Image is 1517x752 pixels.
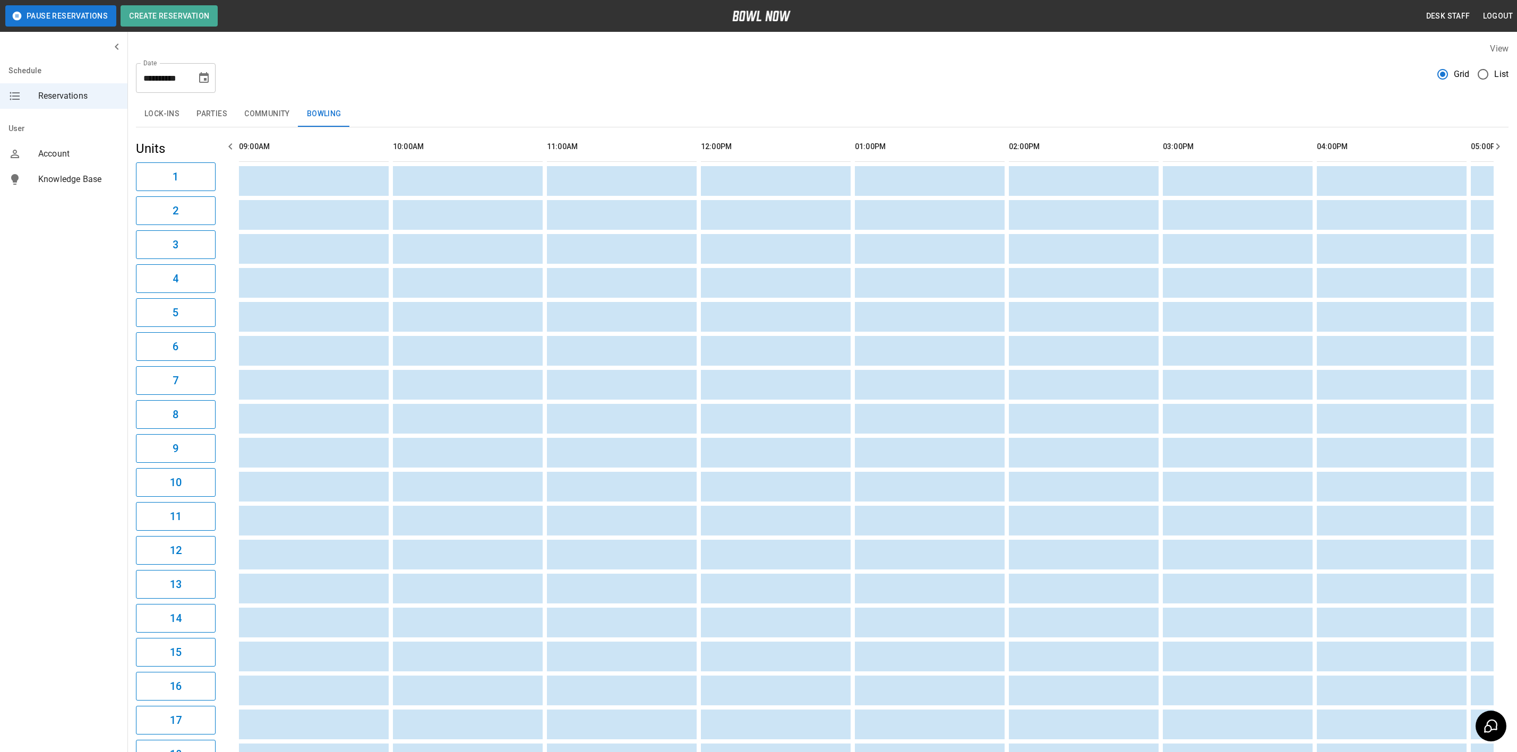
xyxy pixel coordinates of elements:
[136,101,188,127] button: Lock-ins
[188,101,236,127] button: Parties
[136,434,216,463] button: 9
[236,101,298,127] button: Community
[1454,68,1470,81] span: Grid
[136,196,216,225] button: 2
[393,132,543,162] th: 10:00AM
[136,366,216,395] button: 7
[136,638,216,667] button: 15
[136,570,216,599] button: 13
[193,67,215,89] button: Choose date, selected date is Oct 3, 2025
[239,132,389,162] th: 09:00AM
[170,610,182,627] h6: 14
[170,474,182,491] h6: 10
[170,508,182,525] h6: 11
[173,202,178,219] h6: 2
[732,11,791,21] img: logo
[5,5,116,27] button: Pause Reservations
[173,236,178,253] h6: 3
[1490,44,1509,54] label: View
[136,298,216,327] button: 5
[173,440,178,457] h6: 9
[38,90,119,102] span: Reservations
[136,604,216,633] button: 14
[136,672,216,701] button: 16
[136,502,216,531] button: 11
[170,644,182,661] h6: 15
[136,332,216,361] button: 6
[136,536,216,565] button: 12
[136,101,1509,127] div: inventory tabs
[170,678,182,695] h6: 16
[136,468,216,497] button: 10
[173,168,178,185] h6: 1
[173,304,178,321] h6: 5
[170,576,182,593] h6: 13
[136,706,216,734] button: 17
[173,372,178,389] h6: 7
[38,148,119,160] span: Account
[173,270,178,287] h6: 4
[136,140,216,157] h5: Units
[547,132,697,162] th: 11:00AM
[136,230,216,259] button: 3
[38,173,119,186] span: Knowledge Base
[1494,68,1509,81] span: List
[1479,6,1517,26] button: Logout
[173,338,178,355] h6: 6
[170,712,182,729] h6: 17
[298,101,350,127] button: Bowling
[121,5,218,27] button: Create Reservation
[136,162,216,191] button: 1
[170,542,182,559] h6: 12
[136,264,216,293] button: 4
[701,132,851,162] th: 12:00PM
[136,400,216,429] button: 8
[1422,6,1475,26] button: Desk Staff
[173,406,178,423] h6: 8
